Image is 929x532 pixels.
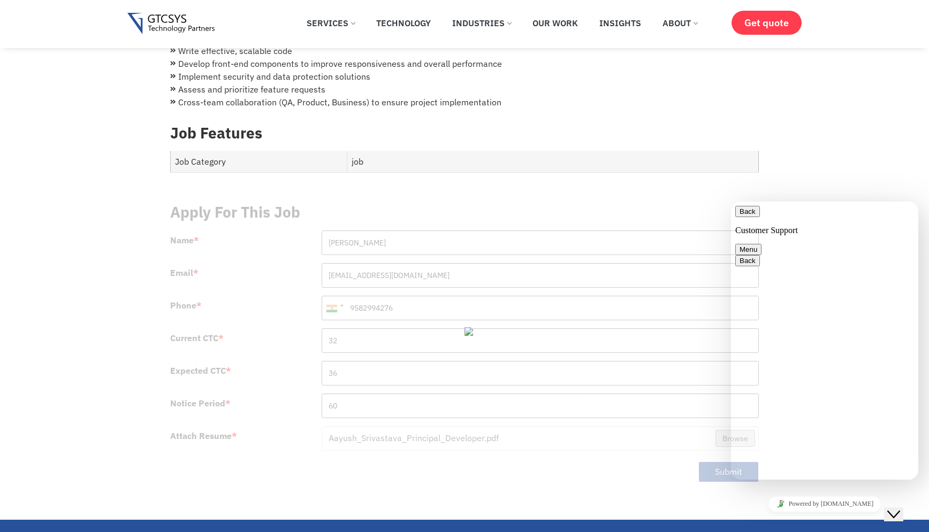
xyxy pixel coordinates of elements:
[732,11,802,35] a: Get quote
[171,151,347,173] td: Job Category
[170,70,759,83] li: Implement security and data protection solutions
[170,83,759,96] li: Assess and prioritize feature requests
[731,492,918,516] iframe: chat widget
[368,11,439,35] a: Technology
[347,151,758,173] td: job
[591,11,649,35] a: Insights
[170,96,759,109] li: Cross-team collaboration (QA, Product, Business) to ensure project implementation
[884,489,918,521] iframe: chat widget
[744,17,789,28] span: Get quote
[170,44,759,57] li: Write effective, scalable code
[444,11,519,35] a: Industries
[731,202,918,480] iframe: chat widget
[299,11,363,35] a: Services
[170,57,759,70] li: Develop front-end components to improve responsiveness and overall performance
[524,11,586,35] a: Our Work
[170,124,759,142] h3: Job Features
[127,13,215,35] img: Gtcsys logo
[464,327,507,336] img: loader.gif
[654,11,705,35] a: About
